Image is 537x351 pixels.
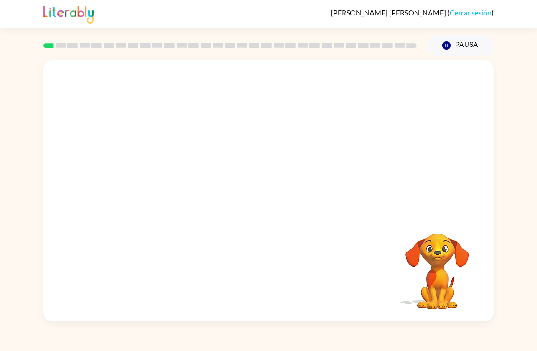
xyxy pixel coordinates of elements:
[450,8,491,17] a: Cerrar sesión
[43,4,94,24] img: Literably
[392,219,483,310] video: Tu navegador debe admitir la reproducción de archivos .mp4 para usar Literably. Intenta usar otro...
[331,8,494,17] div: ( )
[331,8,447,17] span: [PERSON_NAME] [PERSON_NAME]
[428,35,494,56] button: Pausa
